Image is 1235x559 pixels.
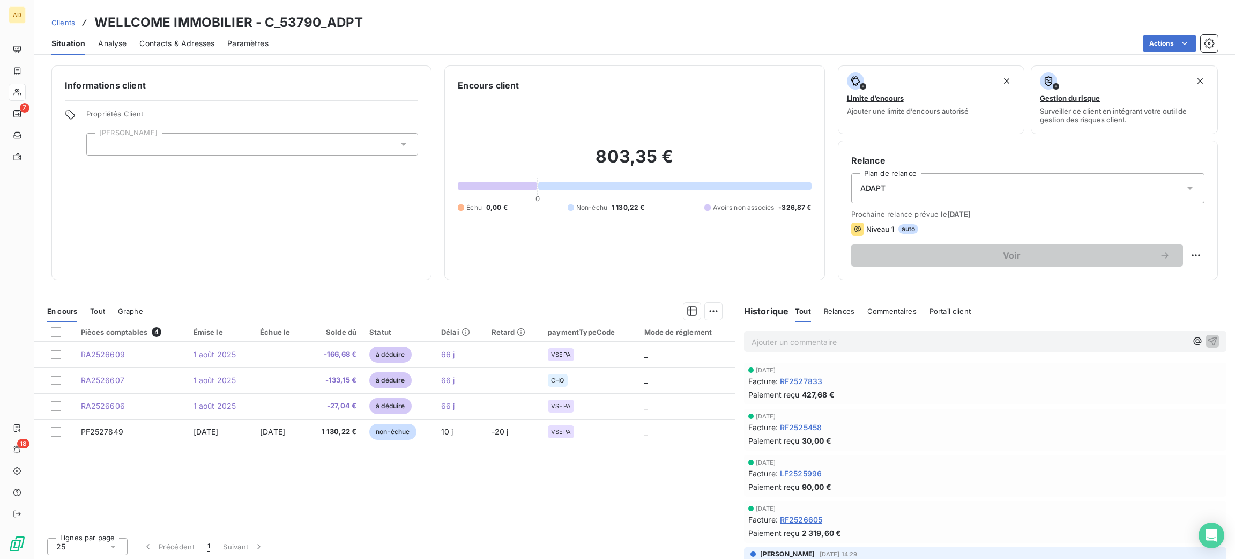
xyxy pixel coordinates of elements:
div: paymentTypeCode [548,328,631,336]
span: Non-échu [576,203,607,212]
span: -326,87 € [778,203,811,212]
span: Contacts & Adresses [139,38,214,49]
span: Facture : [748,422,778,433]
div: Statut [369,328,428,336]
span: PF2527849 [81,427,123,436]
span: à déduire [369,347,411,363]
div: Délai [441,328,478,336]
span: Prochaine relance prévue le [851,210,1204,218]
span: 1 août 2025 [194,350,236,359]
span: Avoirs non associés [713,203,774,212]
h6: Informations client [65,79,418,92]
span: Échu [466,203,482,212]
span: En cours [47,307,77,315]
div: Pièces comptables [81,327,181,337]
span: 0,00 € [486,203,508,212]
span: Paiement reçu [748,389,800,400]
span: 90,00 € [802,481,831,492]
span: Clients [51,18,75,27]
span: 30,00 € [802,435,831,446]
span: 1 août 2025 [194,401,236,410]
div: Émise le [194,328,248,336]
span: ADAPT [860,183,886,194]
span: 1 [207,541,210,552]
img: Logo LeanPay [9,535,26,553]
span: [PERSON_NAME] [760,549,815,559]
span: -27,04 € [312,401,357,411]
h6: Encours client [458,79,519,92]
span: _ [644,376,648,385]
span: VSEPA [551,403,571,409]
span: 66 j [441,350,455,359]
span: CHQ [551,377,564,384]
span: Surveiller ce client en intégrant votre outil de gestion des risques client. [1040,107,1209,124]
span: Facture : [748,468,778,479]
span: 7 [20,103,29,113]
span: Paramètres [227,38,269,49]
span: _ [644,401,648,410]
span: Limite d’encours [847,94,904,102]
span: Situation [51,38,85,49]
span: Graphe [118,307,143,315]
button: Gestion du risqueSurveiller ce client en intégrant votre outil de gestion des risques client. [1031,65,1218,134]
span: -166,68 € [312,349,357,360]
span: 10 j [441,427,453,436]
span: _ [644,350,648,359]
span: Relances [824,307,854,315]
span: 18 [17,439,29,448]
div: Échue le [260,328,299,336]
a: Clients [51,17,75,28]
span: 1 août 2025 [194,376,236,385]
span: Portail client [929,307,971,315]
h3: WELLCOME IMMOBILIER - C_53790_ADPT [94,13,363,32]
button: Actions [1143,35,1196,52]
span: auto [898,224,919,234]
span: [DATE] [756,505,776,512]
span: [DATE] [947,210,971,218]
span: 1 130,22 € [612,203,645,212]
span: Ajouter une limite d’encours autorisé [847,107,969,115]
span: [DATE] [756,367,776,373]
span: non-échue [369,424,416,440]
span: RF2527833 [780,376,822,387]
button: Suivant [217,535,271,558]
span: RF2525458 [780,422,822,433]
span: RA2526607 [81,376,124,385]
span: [DATE] [260,427,285,436]
span: [DATE] [194,427,219,436]
span: Voir [864,251,1159,260]
span: Tout [90,307,105,315]
span: 2 319,60 € [802,527,842,539]
span: Niveau 1 [866,225,894,233]
span: Paiement reçu [748,481,800,492]
button: Précédent [136,535,201,558]
span: 4 [152,327,161,337]
span: Commentaires [867,307,917,315]
span: -20 j [492,427,509,436]
div: AD [9,6,26,24]
div: Solde dû [312,328,357,336]
span: Facture : [748,376,778,387]
span: _ [644,427,648,436]
span: [DATE] 14:29 [820,551,858,557]
h6: Relance [851,154,1204,167]
span: LF2525996 [780,468,822,479]
span: 0 [535,194,540,203]
div: Open Intercom Messenger [1199,523,1224,548]
div: Mode de réglement [644,328,728,336]
span: [DATE] [756,413,776,420]
span: Analyse [98,38,127,49]
span: VSEPA [551,351,571,358]
button: Voir [851,244,1183,267]
div: Retard [492,328,535,336]
span: 66 j [441,401,455,410]
span: Tout [795,307,811,315]
span: [DATE] [756,459,776,466]
span: 427,68 € [802,389,835,400]
span: 66 j [441,376,455,385]
span: Paiement reçu [748,527,800,539]
span: RA2526609 [81,350,125,359]
span: RF2526605 [780,514,822,525]
span: Paiement reçu [748,435,800,446]
input: Ajouter une valeur [95,139,104,149]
